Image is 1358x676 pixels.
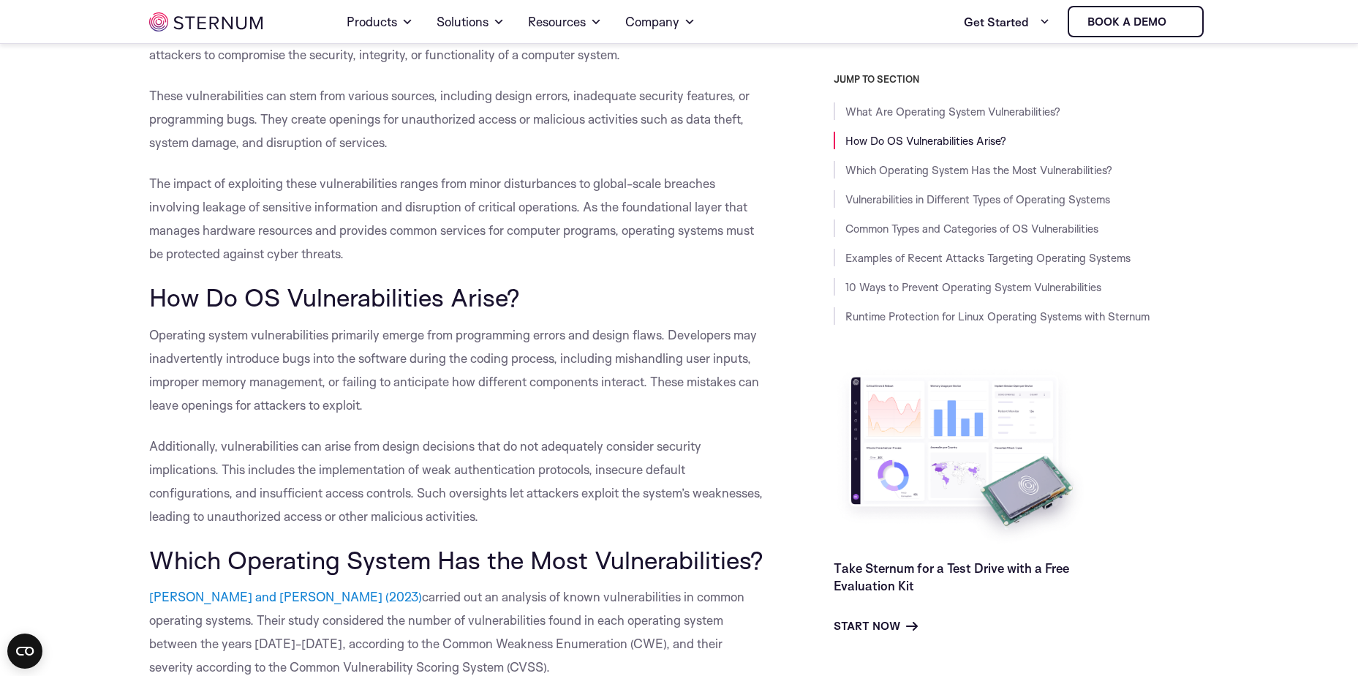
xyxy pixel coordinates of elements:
a: 10 Ways to Prevent Operating System Vulnerabilities [845,280,1101,294]
img: Take Sternum for a Test Drive with a Free Evaluation Kit [834,366,1090,548]
a: Common Types and Categories of OS Vulnerabilities [845,222,1098,236]
a: Company [625,1,695,42]
a: Runtime Protection for Linux Operating Systems with Sternum [845,309,1150,323]
span: These vulnerabilities can stem from various sources, including design errors, inadequate security... [149,88,750,150]
span: Which Operating System Has the Most Vulnerabilities? [149,544,763,575]
h3: JUMP TO SECTION [834,73,1210,85]
a: Start Now [834,617,918,635]
span: Additionally, vulnerabilities can arise from design decisions that do not adequately consider sec... [149,438,763,524]
span: carried out an analysis of known vulnerabilities in common operating systems. Their study conside... [149,589,744,675]
a: Get Started [964,7,1050,37]
a: Products [347,1,413,42]
a: Vulnerabilities in Different Types of Operating Systems [845,192,1110,206]
img: sternum iot [1172,16,1184,28]
a: What Are Operating System Vulnerabilities? [845,105,1060,119]
a: How Do OS Vulnerabilities Arise? [845,134,1006,148]
button: Open CMP widget [7,634,42,669]
span: The impact of exploiting these vulnerabilities ranges from minor disturbances to global-scale bre... [149,176,754,261]
a: Book a demo [1068,6,1204,37]
a: Which Operating System Has the Most Vulnerabilities? [845,163,1112,177]
a: Resources [528,1,602,42]
span: How Do OS Vulnerabilities Arise? [149,282,520,312]
span: Operating system vulnerabilities primarily emerge from programming errors and design flaws. Devel... [149,327,759,413]
a: Solutions [437,1,505,42]
a: Examples of Recent Attacks Targeting Operating Systems [845,251,1131,265]
a: Take Sternum for a Test Drive with a Free Evaluation Kit [834,560,1069,593]
a: [PERSON_NAME] and [PERSON_NAME] (2023) [149,589,422,604]
img: sternum iot [149,12,263,31]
